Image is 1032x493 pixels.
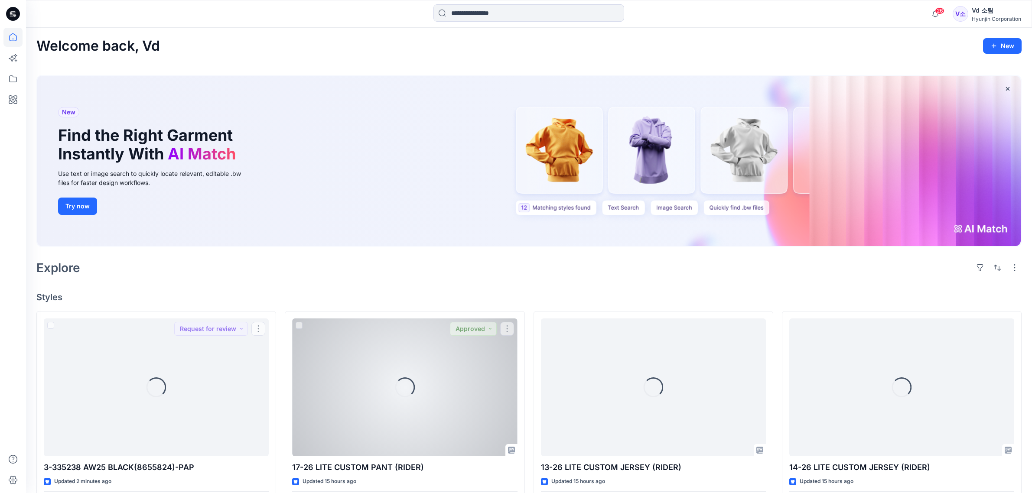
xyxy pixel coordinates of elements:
h2: Explore [36,261,80,275]
p: 13-26 LITE CUSTOM JERSEY (RIDER) [541,461,766,474]
div: Hyunjin Corporation [972,16,1021,22]
h1: Find the Right Garment Instantly With [58,126,240,163]
h4: Styles [36,292,1022,302]
span: AI Match [168,144,236,163]
p: Updated 2 minutes ago [54,477,111,486]
div: Vd 소팀 [972,5,1021,16]
h2: Welcome back, Vd [36,38,160,54]
button: New [983,38,1022,54]
p: Updated 15 hours ago [303,477,356,486]
p: Updated 15 hours ago [800,477,853,486]
div: V소 [953,6,968,22]
span: 26 [935,7,944,14]
p: 17-26 LITE CUSTOM PANT (RIDER) [292,461,517,474]
p: Updated 15 hours ago [551,477,605,486]
p: 3-335238 AW25 BLACK(8655824)-PAP [44,461,269,474]
span: New [62,107,75,117]
div: Use text or image search to quickly locate relevant, editable .bw files for faster design workflows. [58,169,253,187]
button: Try now [58,198,97,215]
p: 14-26 LITE CUSTOM JERSEY (RIDER) [789,461,1014,474]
